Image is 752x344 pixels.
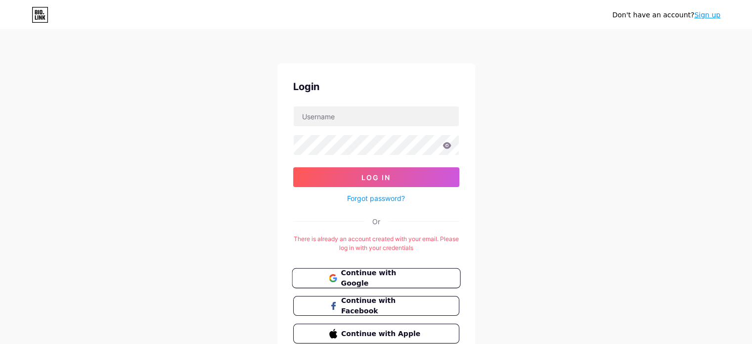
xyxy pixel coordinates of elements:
[694,11,720,19] a: Sign up
[293,324,459,344] button: Continue with Apple
[341,268,423,289] span: Continue with Google
[341,295,423,316] span: Continue with Facebook
[347,193,405,203] a: Forgot password?
[612,10,720,20] div: Don't have an account?
[293,296,459,316] button: Continue with Facebook
[293,268,459,288] a: Continue with Google
[292,268,460,289] button: Continue with Google
[341,329,423,339] span: Continue with Apple
[294,106,459,126] input: Username
[293,79,459,94] div: Login
[372,216,380,227] div: Or
[293,235,459,252] div: There is already an account created with your email. Please log in with your credentials
[293,167,459,187] button: Log In
[361,173,391,182] span: Log In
